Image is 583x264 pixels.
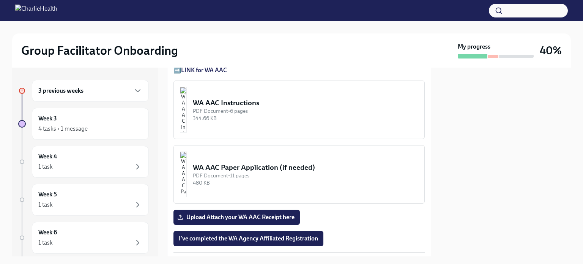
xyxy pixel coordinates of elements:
[193,115,418,122] div: 344.66 KB
[38,228,57,237] h6: Week 6
[180,152,187,197] img: WA AAC Paper Application (if needed)
[179,213,295,221] span: Upload Attach your WA AAC Receipt here
[15,5,57,17] img: CharlieHealth
[18,184,149,216] a: Week 51 task
[180,87,187,133] img: WA AAC Instructions
[38,190,57,199] h6: Week 5
[38,114,57,123] h6: Week 3
[193,179,418,187] div: 480 KB
[193,163,418,172] div: WA AAC Paper Application (if needed)
[32,80,149,102] div: 3 previous weeks
[173,81,425,139] button: WA AAC InstructionsPDF Document•6 pages344.66 KB
[21,43,178,58] h2: Group Facilitator Onboarding
[540,44,562,57] h3: 40%
[38,87,84,95] h6: 3 previous weeks
[18,146,149,178] a: Week 41 task
[193,98,418,108] div: WA AAC Instructions
[38,201,53,209] div: 1 task
[458,43,490,51] strong: My progress
[193,172,418,179] div: PDF Document • 11 pages
[173,145,425,204] button: WA AAC Paper Application (if needed)PDF Document•11 pages480 KB
[38,163,53,171] div: 1 task
[18,108,149,140] a: Week 34 tasks • 1 message
[179,235,318,242] span: I've completed the WA Agency Affiliated Registration
[173,66,425,74] p: ➡️
[38,125,88,133] div: 4 tasks • 1 message
[193,107,418,115] div: PDF Document • 6 pages
[173,210,300,225] label: Upload Attach your WA AAC Receipt here
[18,222,149,254] a: Week 61 task
[173,231,323,246] button: I've completed the WA Agency Affiliated Registration
[181,66,227,74] a: LINK for WA AAC
[38,152,57,161] h6: Week 4
[38,239,53,247] div: 1 task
